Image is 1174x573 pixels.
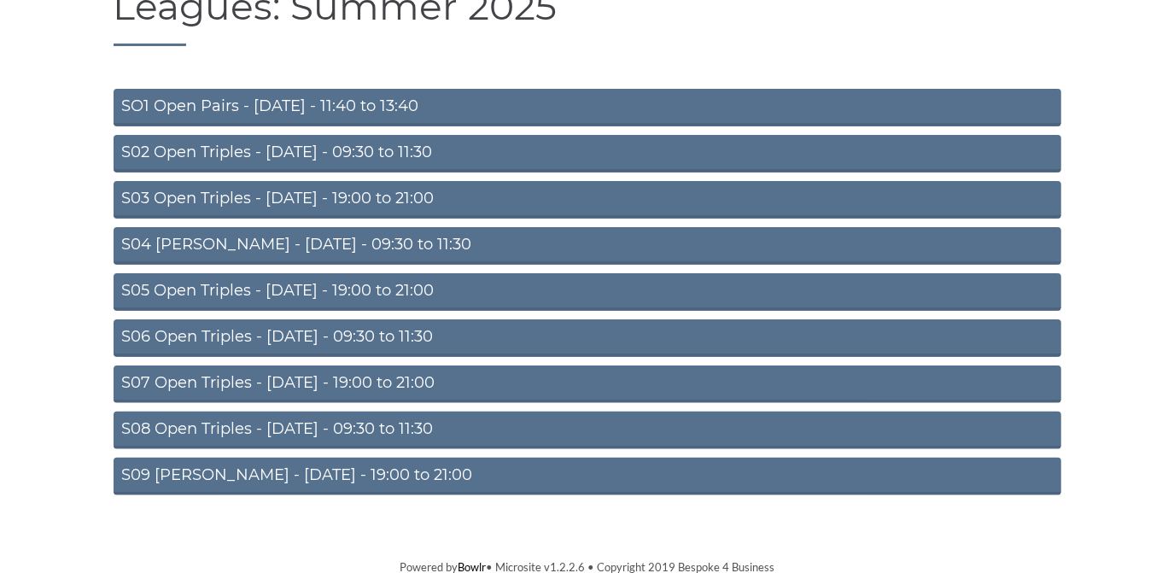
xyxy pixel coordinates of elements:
a: S02 Open Triples - [DATE] - 09:30 to 11:30 [114,135,1061,172]
a: S03 Open Triples - [DATE] - 19:00 to 21:00 [114,181,1061,219]
a: SO1 Open Pairs - [DATE] - 11:40 to 13:40 [114,89,1061,126]
a: S09 [PERSON_NAME] - [DATE] - 19:00 to 21:00 [114,458,1061,495]
a: S04 [PERSON_NAME] - [DATE] - 09:30 to 11:30 [114,227,1061,265]
a: S06 Open Triples - [DATE] - 09:30 to 11:30 [114,319,1061,357]
a: S08 Open Triples - [DATE] - 09:30 to 11:30 [114,412,1061,449]
a: S05 Open Triples - [DATE] - 19:00 to 21:00 [114,273,1061,311]
a: S07 Open Triples - [DATE] - 19:00 to 21:00 [114,365,1061,403]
